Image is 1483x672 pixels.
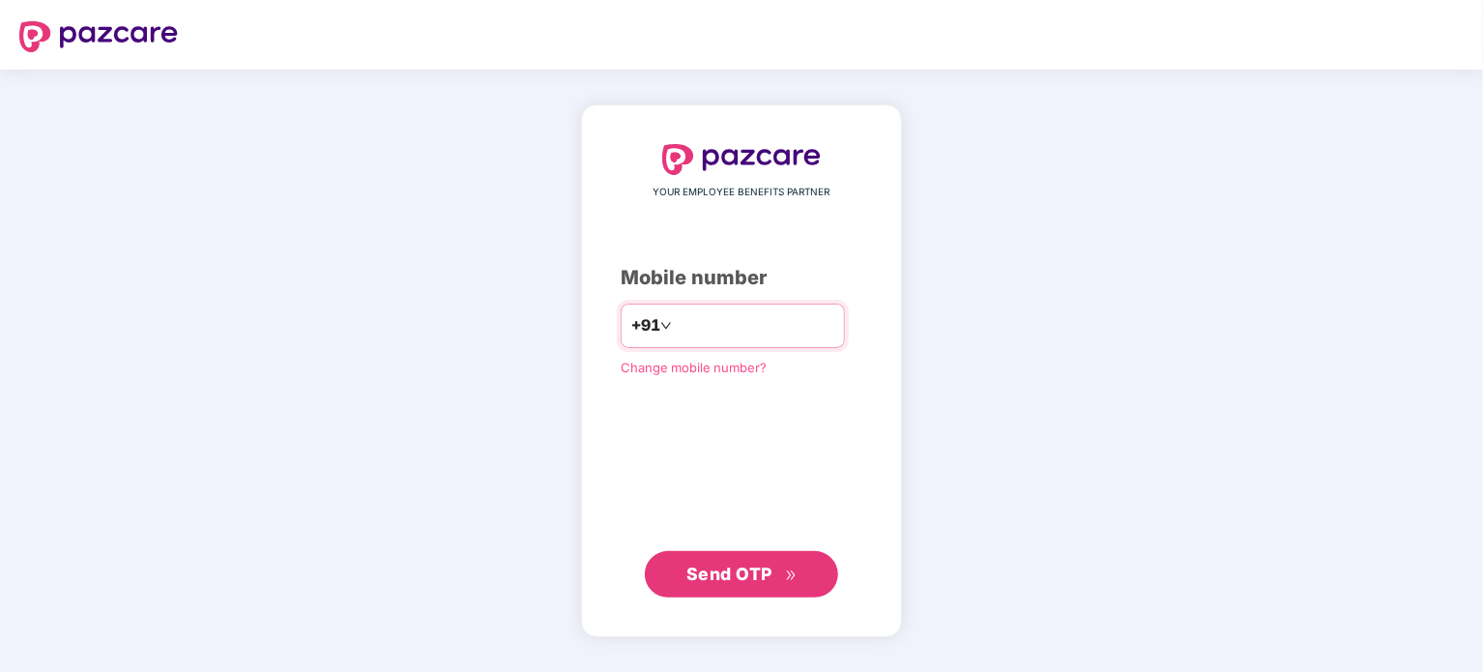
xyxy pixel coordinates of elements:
[785,570,798,582] span: double-right
[660,320,672,332] span: down
[662,144,821,175] img: logo
[19,21,178,52] img: logo
[654,185,830,200] span: YOUR EMPLOYEE BENEFITS PARTNER
[621,360,767,375] a: Change mobile number?
[631,313,660,337] span: +91
[645,551,838,598] button: Send OTPdouble-right
[621,263,862,293] div: Mobile number
[686,564,772,584] span: Send OTP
